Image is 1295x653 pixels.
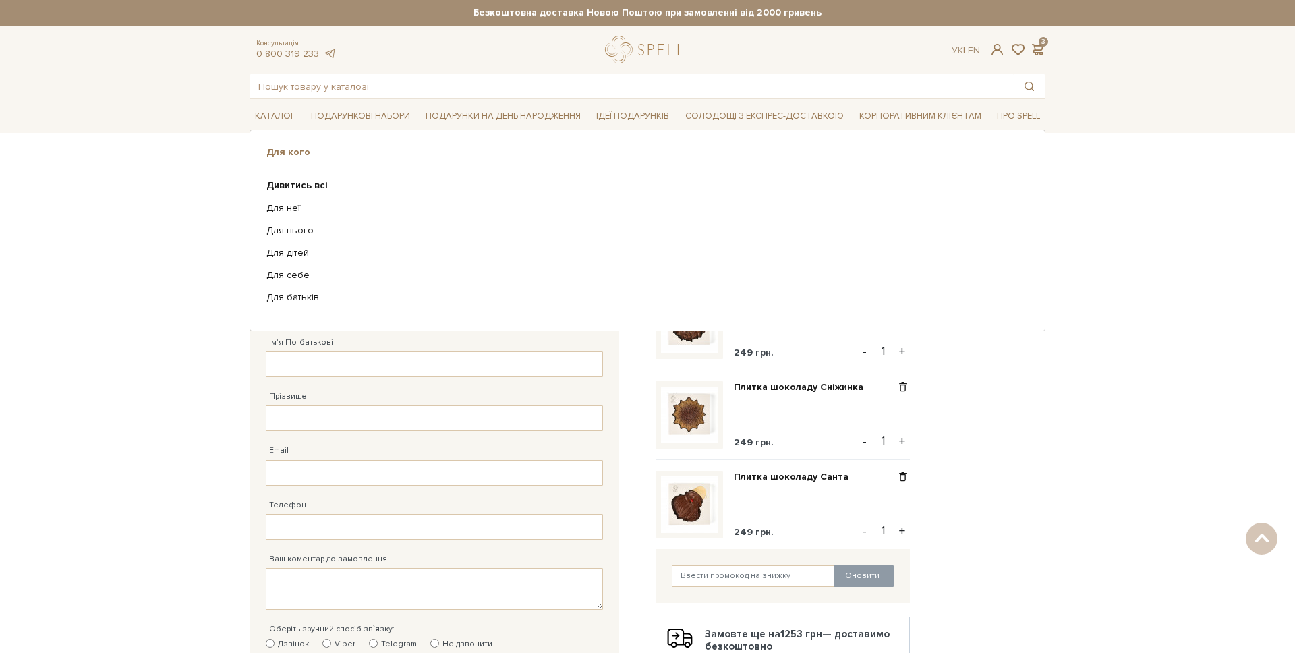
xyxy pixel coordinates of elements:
[250,106,301,127] a: Каталог
[894,521,910,541] button: +
[322,48,336,59] a: telegram
[780,628,822,640] b: 1253 грн
[858,431,871,451] button: -
[369,638,417,650] label: Telegram
[266,179,1018,192] a: Дивитись всі
[734,526,774,538] span: 249 грн.
[266,179,328,191] b: Дивитись всі
[734,436,774,448] span: 249 грн.
[266,146,1029,159] span: Для кого
[306,106,415,127] a: Подарункові набори
[269,445,289,457] label: Email
[672,565,835,587] input: Ввести промокод на знижку
[591,106,674,127] a: Ідеї подарунків
[734,381,873,393] a: Плитка шоколаду Сніжинка
[269,499,306,511] label: Телефон
[991,106,1045,127] a: Про Spell
[322,638,355,650] label: Viber
[894,341,910,362] button: +
[952,45,980,57] div: Ук
[963,45,965,56] span: |
[269,623,395,635] label: Оберіть зручний спосіб зв`язку:
[250,130,1045,331] div: Каталог
[266,247,1018,259] a: Для дітей
[420,106,586,127] a: Подарунки на День народження
[269,553,389,565] label: Ваш коментар до замовлення.
[266,291,1018,304] a: Для батьків
[968,45,980,56] a: En
[266,225,1018,237] a: Для нього
[661,387,718,443] img: Плитка шоколаду Сніжинка
[834,565,894,587] button: Оновити
[266,202,1018,215] a: Для неї
[322,639,331,648] input: Viber
[680,105,849,127] a: Солодощі з експрес-доставкою
[256,48,319,59] a: 0 800 319 233
[854,106,987,127] a: Корпоративним клієнтам
[1014,74,1045,98] button: Пошук товару у каталозі
[858,341,871,362] button: -
[858,521,871,541] button: -
[250,74,1014,98] input: Пошук товару у каталозі
[430,638,492,650] label: Не дзвонити
[734,347,774,358] span: 249 грн.
[894,431,910,451] button: +
[269,391,307,403] label: Прізвище
[266,639,275,648] input: Дзвінок
[250,7,1045,19] strong: Безкоштовна доставка Новою Поштою при замовленні від 2000 гривень
[661,476,718,533] img: Плитка шоколаду Санта
[266,269,1018,281] a: Для себе
[256,39,336,48] span: Консультація:
[605,36,689,63] a: logo
[430,639,439,648] input: Не дзвонити
[269,337,333,349] label: Ім'я По-батькові
[266,638,309,650] label: Дзвінок
[734,471,859,483] a: Плитка шоколаду Санта
[369,639,378,648] input: Telegram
